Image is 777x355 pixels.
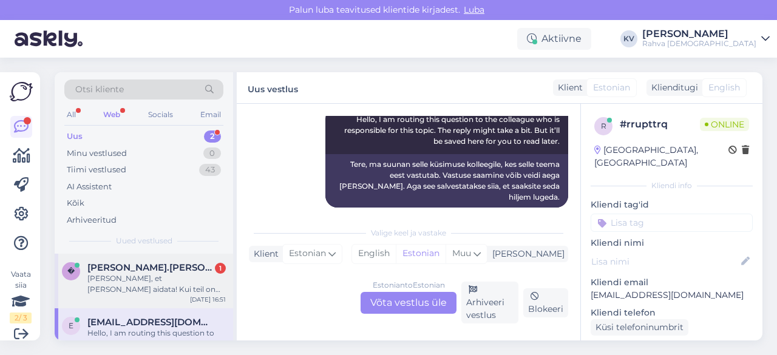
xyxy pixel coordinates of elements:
p: Kliendi nimi [591,237,753,249]
span: epood@rahvaraamat.ee [87,317,214,328]
input: Lisa nimi [591,255,739,268]
div: [PERSON_NAME] [642,29,756,39]
label: Uus vestlus [248,79,298,96]
div: English [352,245,396,263]
div: Vaata siia [10,269,32,323]
div: 1 [215,263,226,274]
div: All [64,107,78,123]
div: Valige keel ja vastake [249,228,568,238]
div: KV [620,30,637,47]
div: Arhiveeri vestlus [461,282,518,323]
div: 43 [199,164,221,176]
div: [PERSON_NAME], et [PERSON_NAME] aidata! Kui teil on veel küsimusi, andke julgelt teada. [87,273,226,295]
img: Askly Logo [10,82,33,101]
span: r [601,121,606,130]
div: [PERSON_NAME] [487,248,565,260]
div: 0 [203,147,221,160]
p: Kliendi tag'id [591,198,753,211]
div: Klient [249,248,279,260]
span: Hello, I am routing this question to the colleague who is responsible for this topic. The reply m... [344,115,562,146]
p: Kliendi telefon [591,306,753,319]
span: Otsi kliente [75,83,124,96]
span: Muu [452,248,471,259]
input: Lisa tag [591,214,753,232]
div: Klienditugi [646,81,698,94]
div: Hello, I am routing this question to the colleague who is responsible for this topic. The reply m... [87,328,226,350]
div: Tiimi vestlused [67,164,126,176]
div: Uus [67,130,83,143]
div: Estonian to Estonian [373,280,445,291]
div: # rrupttrq [620,117,700,132]
div: Blokeeri [523,288,568,317]
a: [PERSON_NAME]Rahva [DEMOGRAPHIC_DATA] [642,29,770,49]
div: Minu vestlused [67,147,127,160]
p: [EMAIL_ADDRESS][DOMAIN_NAME] [591,289,753,302]
div: Email [198,107,223,123]
span: English [708,81,740,94]
div: Võta vestlus üle [361,292,456,314]
div: Tere, ma suunan selle küsimuse kolleegile, kes selle teema eest vastutab. Vastuse saamine võib ve... [325,154,568,208]
div: Web [101,107,123,123]
div: Kliendi info [591,180,753,191]
div: Küsi telefoninumbrit [591,319,688,336]
div: Rahva [DEMOGRAPHIC_DATA] [642,39,756,49]
div: Klient [553,81,583,94]
div: Arhiveeritud [67,214,117,226]
span: Estonian [593,81,630,94]
span: e [69,321,73,330]
div: 2 / 3 [10,313,32,323]
div: Aktiivne [517,28,591,50]
div: [DATE] 16:51 [190,295,226,304]
span: Online [700,118,749,131]
span: 𝓷𝓸𝓻𝓪.𝓽𝓪𝓶𝓶@gag.ee [87,262,214,273]
div: [GEOGRAPHIC_DATA], [GEOGRAPHIC_DATA] [594,144,728,169]
div: 2 [204,130,221,143]
div: Estonian [396,245,446,263]
div: Socials [146,107,175,123]
span: 16:25 [519,208,565,217]
span: Uued vestlused [116,235,172,246]
div: AI Assistent [67,181,112,193]
p: Kliendi email [591,276,753,289]
span: � [67,266,75,276]
span: Luba [460,4,488,15]
div: Kõik [67,197,84,209]
span: Estonian [289,247,326,260]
